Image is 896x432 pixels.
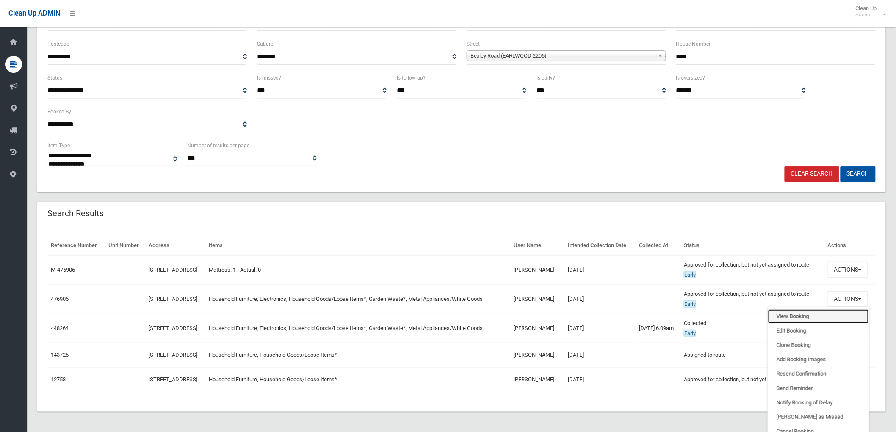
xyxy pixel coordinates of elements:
[676,39,711,49] label: House Number
[768,324,869,338] a: Edit Booking
[511,367,565,391] td: [PERSON_NAME]
[565,284,636,314] td: [DATE]
[680,343,824,367] td: Assigned to route
[768,309,869,324] a: View Booking
[511,343,565,367] td: [PERSON_NAME] .
[565,367,636,391] td: [DATE]
[684,271,696,278] span: Early
[684,330,696,337] span: Early
[680,236,824,255] th: Status
[467,39,480,49] label: Street
[51,376,66,382] a: 12758
[676,73,705,83] label: Is oversized?
[187,141,249,150] label: Number of results per page
[105,236,146,255] th: Unit Number
[565,255,636,285] td: [DATE]
[511,255,565,285] td: [PERSON_NAME]
[37,205,114,222] header: Search Results
[51,325,69,331] a: 448264
[47,236,105,255] th: Reference Number
[145,236,205,255] th: Address
[149,267,197,273] a: [STREET_ADDRESS]
[827,262,868,278] button: Actions
[51,296,69,302] a: 476905
[768,410,869,424] a: [PERSON_NAME] as Missed
[824,236,876,255] th: Actions
[768,367,869,381] a: Resend Confirmation
[680,284,824,314] td: Approved for collection, but not yet assigned to route
[470,51,655,61] span: Bexley Road (EARLWOOD 2206)
[785,166,839,182] a: Clear Search
[51,352,69,358] a: 143725
[257,73,281,83] label: Is missed?
[680,367,824,391] td: Approved for collection, but not yet assigned to route
[536,73,555,83] label: Is early?
[768,381,869,396] a: Send Reminder
[636,236,680,255] th: Collected At
[47,141,70,150] label: Item Type
[8,9,60,17] span: Clean Up ADMIN
[149,325,197,331] a: [STREET_ADDRESS]
[206,236,511,255] th: Items
[768,352,869,367] a: Add Booking Images
[852,5,885,18] span: Clean Up
[257,39,274,49] label: Suburb
[206,343,511,367] td: Household Furniture, Household Goods/Loose Items*
[51,267,75,273] a: M-476906
[768,338,869,352] a: Clone Booking
[565,236,636,255] th: Intended Collection Date
[680,255,824,285] td: Approved for collection, but not yet assigned to route
[768,396,869,410] a: Notify Booking of Delay
[206,367,511,391] td: Household Furniture, Household Goods/Loose Items*
[511,314,565,343] td: [PERSON_NAME]
[827,291,868,307] button: Actions
[684,300,696,308] span: Early
[511,236,565,255] th: User Name
[206,255,511,285] td: Mattress: 1 - Actual: 0
[565,314,636,343] td: [DATE]
[511,284,565,314] td: [PERSON_NAME]
[149,352,197,358] a: [STREET_ADDRESS]
[47,73,62,83] label: Status
[206,284,511,314] td: Household Furniture, Electronics, Household Goods/Loose Items*, Garden Waste*, Metal Appliances/W...
[47,39,69,49] label: Postcode
[565,343,636,367] td: [DATE]
[206,314,511,343] td: Household Furniture, Electronics, Household Goods/Loose Items*, Garden Waste*, Metal Appliances/W...
[149,296,197,302] a: [STREET_ADDRESS]
[636,314,680,343] td: [DATE] 6:09am
[397,73,426,83] label: Is follow up?
[149,376,197,382] a: [STREET_ADDRESS]
[680,314,824,343] td: Collected
[841,166,876,182] button: Search
[47,107,71,116] label: Booked By
[856,11,877,18] small: Admin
